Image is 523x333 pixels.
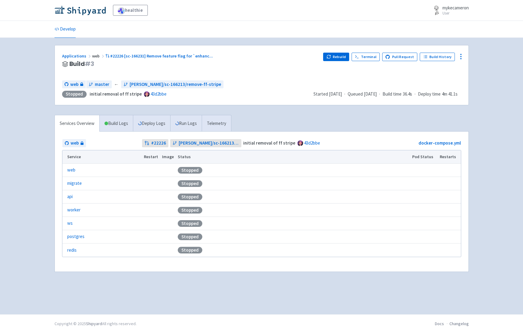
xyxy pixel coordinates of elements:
span: master [95,81,109,88]
span: Queued [348,91,377,97]
a: mykecameron User [427,5,469,15]
a: web [67,167,75,174]
span: web [70,81,78,88]
th: Status [176,150,410,164]
a: Deploy Logs [133,115,170,132]
a: master [86,80,112,89]
span: web [92,53,105,59]
div: Stopped [62,91,87,98]
th: Pod Status [410,150,438,164]
a: #22226 [142,139,168,147]
strong: # 22226 [151,140,166,147]
a: [PERSON_NAME]/sc-166213/remove-ff-stripe [121,80,223,89]
a: Telemetry [202,115,231,132]
th: Restart [142,150,160,164]
span: ← [114,81,119,88]
div: Copyright © 2025 All rights reserved. [55,321,137,327]
span: #22226 [sc-166231] Remove feature flag for `enhanc ... [110,53,213,59]
strong: initial removal of ff stripe [243,140,295,146]
a: 43d2bbe [151,91,167,97]
span: web [71,140,79,147]
a: docker-compose.yml [419,140,461,146]
div: Stopped [178,194,202,200]
div: Stopped [178,220,202,227]
th: Service [62,150,142,164]
span: Build time [382,91,402,98]
a: 43d2bbe [304,140,320,146]
span: # 3 [85,60,94,68]
time: [DATE] [364,91,377,97]
a: redis [67,247,77,254]
a: migrate [67,180,82,187]
span: Started [313,91,342,97]
div: · · · [313,91,461,98]
a: healthie [113,5,148,16]
a: worker [67,207,81,214]
a: web [62,139,86,147]
img: Shipyard logo [55,5,106,15]
span: Build [69,60,94,67]
div: Stopped [178,167,202,174]
a: Build History [420,53,455,61]
a: Docs [435,321,444,326]
a: Build Logs [100,115,133,132]
a: Changelog [449,321,469,326]
div: Stopped [178,247,202,253]
button: Rebuild [323,53,349,61]
span: Deploy time [418,91,441,98]
strong: initial removal of ff stripe [90,91,142,97]
th: Image [160,150,176,164]
a: #22226 [sc-166231] Remove feature flag for `enhanc... [105,53,214,59]
a: Shipyard [86,321,102,326]
div: Stopped [178,207,202,214]
span: [PERSON_NAME]/sc-166213/remove-ff-stripe [130,81,221,88]
th: Restarts [438,150,461,164]
span: 4m 41.1s [442,91,458,98]
a: Run Logs [170,115,202,132]
div: Stopped [178,180,202,187]
a: Terminal [352,53,380,61]
a: Develop [55,21,76,38]
div: Stopped [178,233,202,240]
a: api [67,193,73,200]
a: ws [67,220,73,227]
a: web [62,80,86,89]
a: postgres [67,233,84,240]
a: Services Overview [55,115,99,132]
a: Pull Request [382,53,418,61]
span: 36.4s [403,91,412,98]
span: mykecameron [442,5,469,11]
a: Applications [62,53,92,59]
a: [PERSON_NAME]/sc-166213/remove-ff-stripe [170,139,241,147]
time: [DATE] [329,91,342,97]
span: [PERSON_NAME]/sc-166213/remove-ff-stripe [179,140,239,147]
small: User [442,11,469,15]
